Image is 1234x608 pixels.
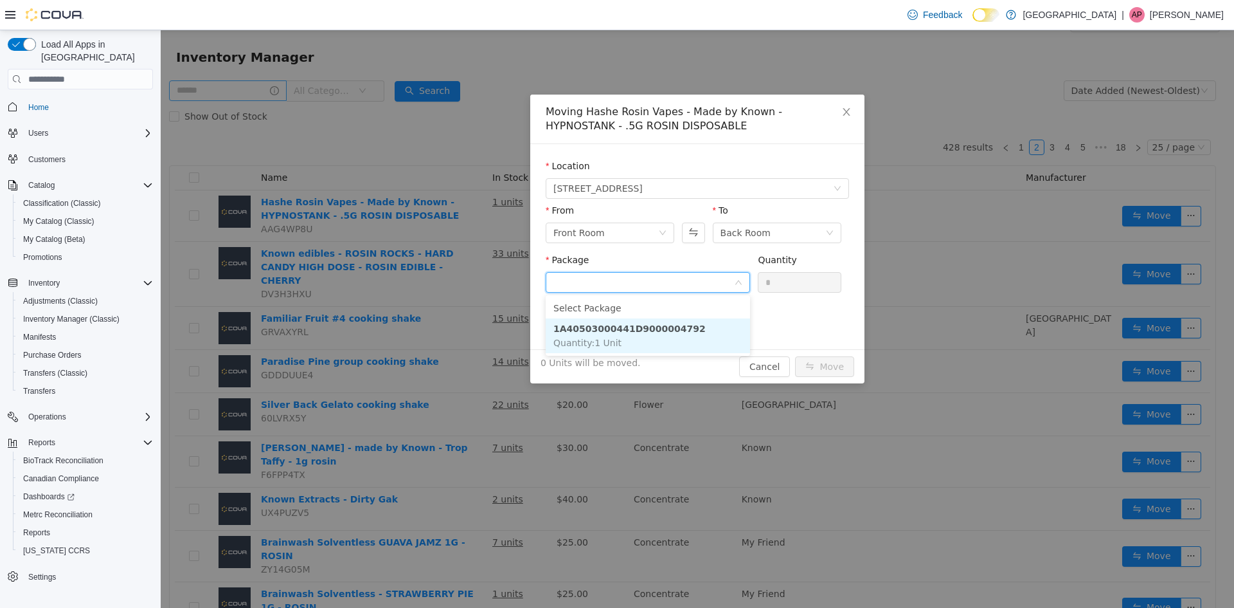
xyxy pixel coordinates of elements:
[13,470,158,488] button: Canadian Compliance
[18,196,106,211] a: Classification (Classic)
[385,225,428,235] label: Package
[393,244,573,263] input: Package
[18,329,153,345] span: Manifests
[634,326,693,347] button: icon: swapMove
[23,435,60,450] button: Reports
[23,151,153,167] span: Customers
[1150,7,1224,23] p: [PERSON_NAME]
[23,456,103,466] span: BioTrack Reconciliation
[393,308,461,318] span: Quantity : 1 Unit
[13,542,158,560] button: [US_STATE] CCRS
[23,275,65,291] button: Inventory
[23,296,98,306] span: Adjustments (Classic)
[385,131,429,141] label: Location
[26,8,84,21] img: Cova
[923,8,962,21] span: Feedback
[18,214,100,229] a: My Catalog (Classic)
[18,329,61,345] a: Manifests
[36,38,153,64] span: Load All Apps in [GEOGRAPHIC_DATA]
[18,471,153,486] span: Canadian Compliance
[23,98,153,115] span: Home
[23,569,61,585] a: Settings
[28,438,55,448] span: Reports
[18,232,153,247] span: My Catalog (Beta)
[18,383,60,399] a: Transfers
[18,365,153,381] span: Transfers (Classic)
[23,198,101,208] span: Classification (Classic)
[13,346,158,364] button: Purchase Orders
[18,214,153,229] span: My Catalog (Classic)
[23,216,94,226] span: My Catalog (Classic)
[23,125,153,141] span: Users
[3,274,158,292] button: Inventory
[18,489,153,504] span: Dashboards
[1023,7,1116,23] p: [GEOGRAPHIC_DATA]
[23,546,90,556] span: [US_STATE] CCRS
[23,528,50,538] span: Reports
[13,452,158,470] button: BioTrack Reconciliation
[18,250,67,265] a: Promotions
[598,243,680,262] input: Quantity
[18,347,153,363] span: Purchase Orders
[18,347,87,363] a: Purchase Orders
[28,572,56,582] span: Settings
[23,314,120,324] span: Inventory Manager (Classic)
[665,199,673,208] i: icon: down
[13,248,158,266] button: Promotions
[18,365,93,381] a: Transfers (Classic)
[18,507,98,522] a: Metrc Reconciliation
[13,364,158,382] button: Transfers (Classic)
[23,332,56,342] span: Manifests
[972,8,999,22] input: Dark Mode
[23,409,153,425] span: Operations
[1122,7,1124,23] p: |
[13,292,158,310] button: Adjustments (Classic)
[28,412,66,422] span: Operations
[23,368,87,378] span: Transfers (Classic)
[18,543,153,558] span: Washington CCRS
[18,507,153,522] span: Metrc Reconciliation
[3,408,158,426] button: Operations
[13,524,158,542] button: Reports
[18,311,125,327] a: Inventory Manager (Classic)
[18,383,153,399] span: Transfers
[18,525,55,540] a: Reports
[393,149,482,168] span: 215 S 11th St
[18,311,153,327] span: Inventory Manager (Classic)
[3,124,158,142] button: Users
[13,310,158,328] button: Inventory Manager (Classic)
[23,350,82,360] span: Purchase Orders
[673,154,681,163] i: icon: down
[13,382,158,400] button: Transfers
[393,293,545,304] strong: 1A40503000441D9000004792
[13,194,158,212] button: Classification (Classic)
[28,102,49,113] span: Home
[380,326,480,340] span: 0 Units will be moved.
[385,75,688,103] div: Moving Hashe Rosin Vapes - Made by Known - HYPNOSTANK - .5G ROSIN DISPOSABLE
[13,488,158,506] a: Dashboards
[18,471,104,486] a: Canadian Compliance
[23,234,85,244] span: My Catalog (Beta)
[393,193,444,212] div: Front Room
[1129,7,1145,23] div: Alyssa Poage
[13,506,158,524] button: Metrc Reconciliation
[23,474,99,484] span: Canadian Compliance
[18,453,153,468] span: BioTrack Reconciliation
[18,525,153,540] span: Reports
[3,97,158,116] button: Home
[23,386,55,396] span: Transfers
[28,154,66,165] span: Customers
[560,193,610,212] div: Back Room
[3,150,158,169] button: Customers
[13,230,158,248] button: My Catalog (Beta)
[18,196,153,211] span: Classification (Classic)
[23,492,75,502] span: Dashboards
[3,176,158,194] button: Catalog
[23,569,153,585] span: Settings
[18,232,91,247] a: My Catalog (Beta)
[18,489,80,504] a: Dashboards
[23,178,60,193] button: Catalog
[18,293,153,309] span: Adjustments (Classic)
[578,326,629,347] button: Cancel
